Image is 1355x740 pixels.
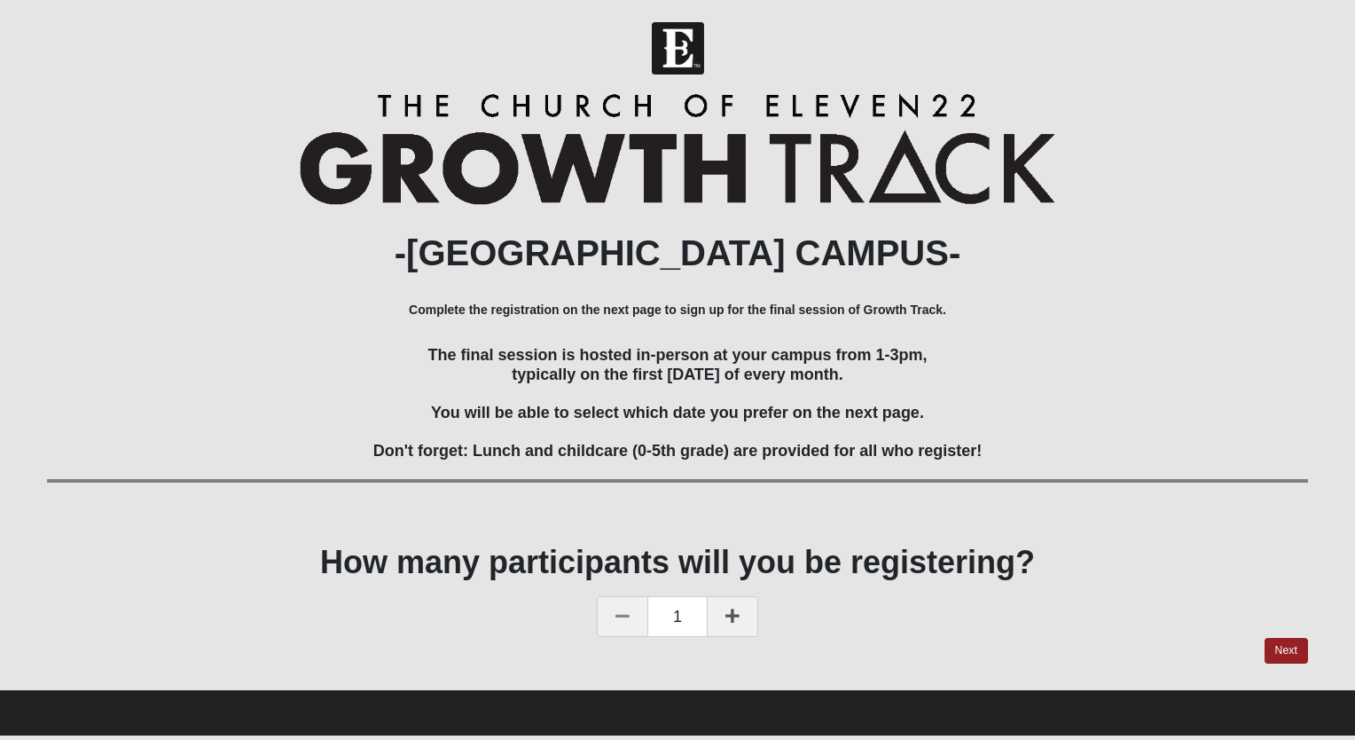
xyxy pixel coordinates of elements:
span: You will be able to select which date you prefer on the next page. [431,404,924,421]
b: Complete the registration on the next page to sign up for the final session of Growth Track. [409,303,946,317]
span: Don't forget: Lunch and childcare (0-5th grade) are provided for all who register! [373,442,982,460]
span: typically on the first [DATE] of every month. [512,366,843,383]
img: Growth Track Logo [300,93,1056,205]
span: 1 [648,596,707,637]
img: Church of Eleven22 Logo [652,22,704,75]
b: -[GEOGRAPHIC_DATA] CAMPUS- [395,233,961,272]
span: The final session is hosted in-person at your campus from 1-3pm, [427,346,927,364]
a: Next [1265,638,1308,664]
h1: How many participants will you be registering? [47,543,1308,581]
